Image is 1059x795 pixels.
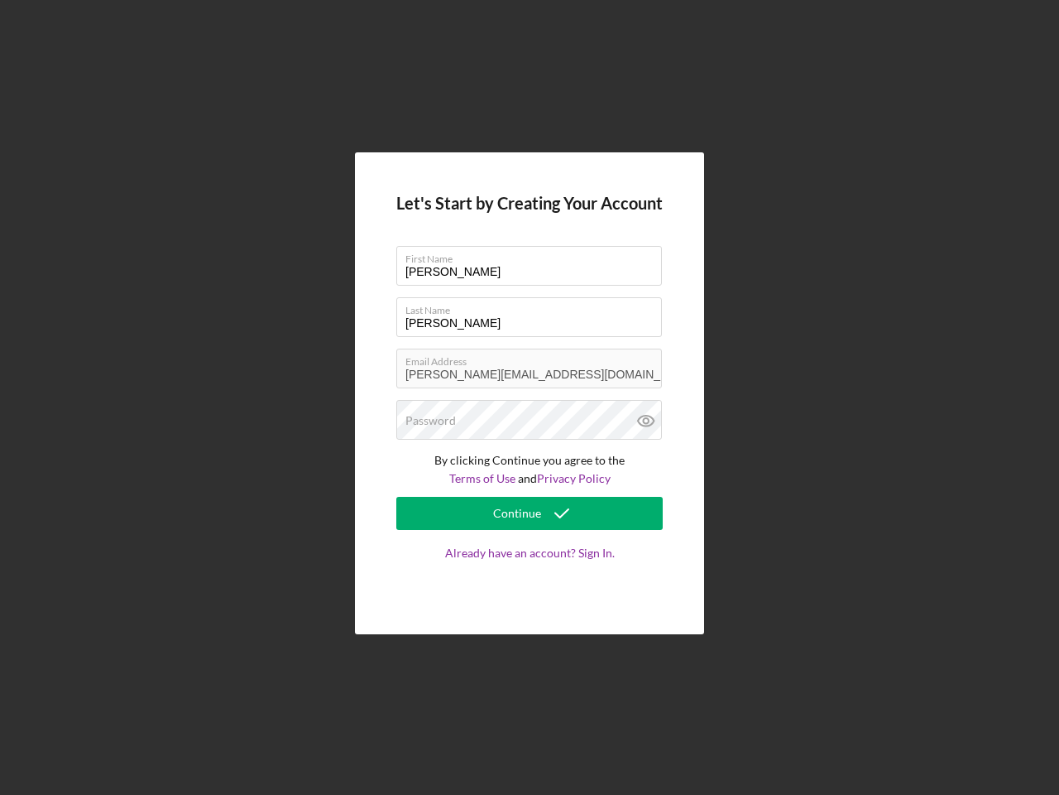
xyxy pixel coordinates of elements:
[405,298,662,316] label: Last Name
[405,414,456,427] label: Password
[449,471,515,485] a: Terms of Use
[396,194,663,213] h4: Let's Start by Creating Your Account
[405,247,662,265] label: First Name
[493,497,541,530] div: Continue
[396,547,663,593] a: Already have an account? Sign In.
[396,497,663,530] button: Continue
[405,349,662,368] label: Email Address
[537,471,611,485] a: Privacy Policy
[396,451,663,489] p: By clicking Continue you agree to the and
